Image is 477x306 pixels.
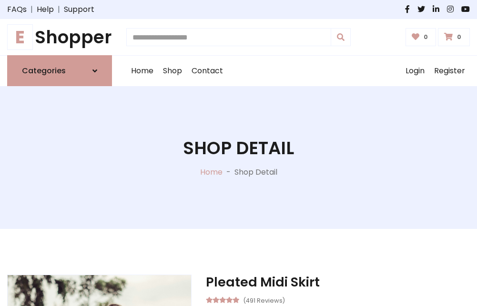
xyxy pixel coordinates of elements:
span: 0 [421,33,430,41]
span: | [54,4,64,15]
a: Register [429,56,470,86]
h1: Shop Detail [183,138,294,158]
a: Home [126,56,158,86]
a: Contact [187,56,228,86]
span: 0 [455,33,464,41]
a: Shop [158,56,187,86]
h3: Pleated Midi Skirt [206,275,470,290]
p: - [223,167,234,178]
a: Support [64,4,94,15]
a: Home [200,167,223,178]
a: 0 [438,28,470,46]
h1: Shopper [7,27,112,48]
a: Login [401,56,429,86]
a: FAQs [7,4,27,15]
a: 0 [406,28,436,46]
p: Shop Detail [234,167,277,178]
a: Help [37,4,54,15]
a: Categories [7,55,112,86]
small: (491 Reviews) [243,294,285,306]
span: E [7,24,33,50]
a: EShopper [7,27,112,48]
span: | [27,4,37,15]
h6: Categories [22,66,66,75]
